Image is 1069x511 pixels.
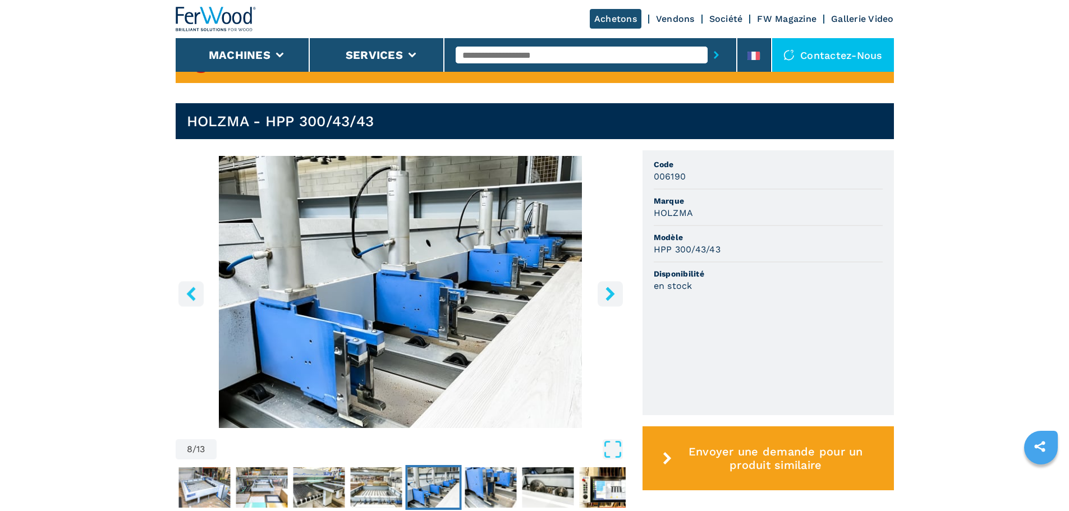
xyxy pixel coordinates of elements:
h3: 006190 [654,170,686,183]
h1: HOLZMA - HPP 300/43/43 [187,112,374,130]
button: right-button [598,281,623,306]
img: 459b86adfd8619710b84526f03fe8bcc [579,467,631,508]
img: Ferwood [176,7,256,31]
button: Go to Slide 8 [405,465,461,510]
button: Open Fullscreen [219,439,623,459]
a: Achetons [590,9,641,29]
img: b648176d933a1a2802ffd22476825a24 [236,467,287,508]
button: Machines [209,48,270,62]
img: Scie À Panneaux À Chargement Frontal HOLZMA HPP 300/43/43 [176,156,626,428]
button: Go to Slide 9 [462,465,519,510]
span: 8 [187,445,192,454]
img: 6c5d5419e9a737ac3808f0dda4d0c378 [350,467,402,508]
span: Disponibilité [654,268,883,279]
img: 3603a597ddadd4443f620067e377acfa [522,467,574,508]
button: left-button [178,281,204,306]
button: Go to Slide 4 [176,465,232,510]
button: Go to Slide 6 [291,465,347,510]
span: Envoyer une demande pour un produit similaire [676,445,875,472]
h3: en stock [654,279,692,292]
button: Go to Slide 10 [520,465,576,510]
span: Marque [654,195,883,206]
h3: HOLZMA [654,206,694,219]
button: Go to Slide 7 [348,465,404,510]
img: 2108b57a2acab5a2ecf030b50031bdad [465,467,516,508]
h3: HPP 300/43/43 [654,243,721,256]
span: / [192,445,196,454]
span: 13 [196,445,205,454]
button: Go to Slide 11 [577,465,633,510]
nav: Thumbnail Navigation [4,465,455,510]
a: Société [709,13,743,24]
a: sharethis [1026,432,1054,461]
a: FW Magazine [757,13,816,24]
span: Modèle [654,232,883,243]
img: Contactez-nous [783,49,795,61]
img: d975a7c94d98be8f43c3cd31038cf818 [293,467,345,508]
div: Go to Slide 8 [176,156,626,428]
a: Vendons [656,13,695,24]
img: 378c1bdf478617e8d84f8242af228f9c [407,467,459,508]
a: Gallerie Video [831,13,894,24]
iframe: Chat [1021,461,1061,503]
button: Envoyer une demande pour un produit similaire [643,426,894,490]
button: submit-button [708,42,725,68]
div: Contactez-nous [772,38,894,72]
button: Go to Slide 5 [233,465,290,510]
span: Code [654,159,883,170]
button: Services [346,48,403,62]
img: c490320c815fed00981aa125953233d1 [178,467,230,508]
